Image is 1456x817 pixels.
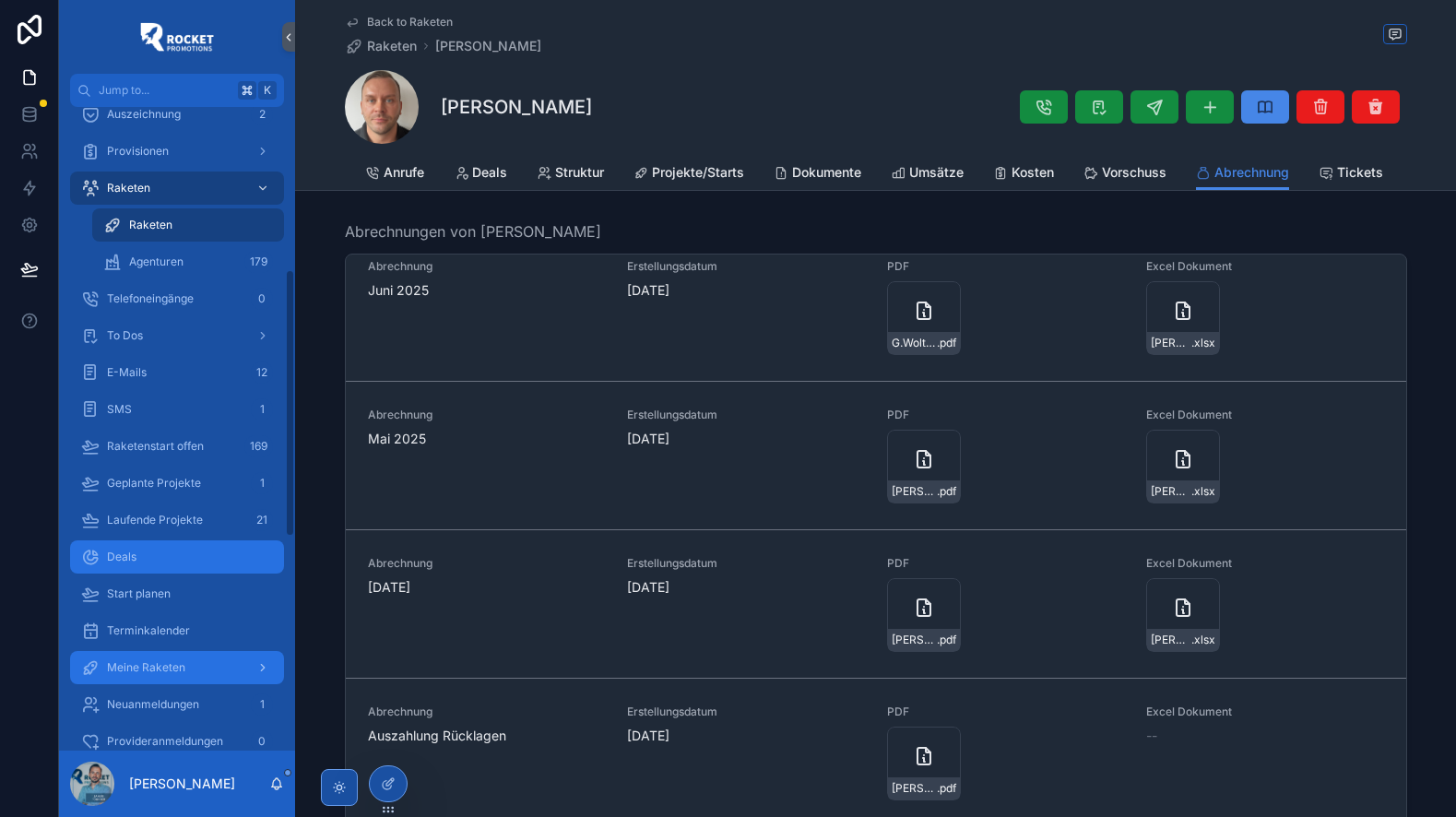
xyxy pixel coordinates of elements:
div: 169 [244,435,273,457]
span: .pdf [937,781,956,796]
a: Back to Raketen [345,15,453,30]
span: .pdf [937,484,956,499]
span: Meine Raketen [107,660,185,675]
span: Agenturen [129,255,183,269]
a: Umsätze [891,156,964,193]
span: Neuanmeldungen [107,697,199,712]
span: Provisionen [107,144,169,159]
span: .pdf [937,336,956,350]
span: Anrufe [384,163,424,182]
a: Geplante Projekte1 [70,467,284,500]
a: Struktur [537,156,604,193]
a: Provideranmeldungen0 [70,725,284,758]
span: Excel Dokument [1146,259,1384,274]
a: SMS1 [70,393,284,426]
span: Tickets [1337,163,1383,182]
span: Mai 2025 [368,430,606,448]
span: Erstellungsdatum [627,259,865,274]
a: Raketen [345,37,417,55]
a: [PERSON_NAME] [435,37,541,55]
span: Auszeichnung [107,107,181,122]
span: Back to Raketen [367,15,453,30]
span: .xlsx [1191,484,1215,499]
button: Jump to...K [70,74,284,107]
span: Abrechnung [368,556,606,571]
span: Deals [107,550,136,564]
span: PDF [887,408,1125,422]
a: Provisionen [70,135,284,168]
a: Meine Raketen [70,651,284,684]
h1: [PERSON_NAME] [441,94,592,120]
div: 179 [244,251,273,273]
p: [PERSON_NAME] [129,775,235,793]
span: Abrechnung [368,259,606,274]
span: PDF [887,259,1125,274]
a: To Dos [70,319,284,352]
a: E-Mails12 [70,356,284,389]
span: G.Wolter_GU-7306 [892,336,937,350]
span: PDF [887,705,1125,719]
span: [DATE] [627,578,865,597]
div: 1 [251,398,273,420]
a: Auszeichnung2 [70,98,284,131]
div: 0 [251,730,273,752]
a: Projekte/Starts [633,156,744,193]
span: .pdf [937,633,956,647]
span: Vorschuss [1102,163,1166,182]
a: Agenturen179 [92,245,284,278]
span: [DATE] [368,578,606,597]
span: [PERSON_NAME] [1151,484,1191,499]
span: SMS [107,402,132,417]
a: Abrechnung [1196,156,1289,191]
span: Auszahlung Rücklagen [368,727,606,745]
span: .xlsx [1191,633,1215,647]
span: Provideranmeldungen [107,734,223,749]
a: Deals [454,156,507,193]
a: Deals [70,540,284,574]
img: App logo [140,22,214,52]
span: Deals [472,163,507,182]
span: [PERSON_NAME]-7222 [892,484,937,499]
span: To Dos [107,328,143,343]
div: 1 [251,693,273,716]
span: Start planen [107,586,171,601]
span: Erstellungsdatum [627,408,865,422]
span: Abrechnung [1214,163,1289,182]
a: Telefoneingänge0 [70,282,284,315]
a: Anrufe [365,156,424,193]
span: Erstellungsdatum [627,705,865,719]
span: [PERSON_NAME]-2 [892,781,937,796]
span: Geplante Projekte [107,476,201,491]
div: 12 [251,361,273,384]
a: Raketenstart offen169 [70,430,284,463]
span: -- [1146,727,1157,745]
span: [DATE] [627,281,865,300]
span: [PERSON_NAME] [1151,336,1191,350]
a: Dokumente [774,156,861,193]
span: Juni 2025 [368,281,606,300]
span: Abrechnung [368,705,606,719]
span: Excel Dokument [1146,705,1384,719]
a: Raketen [70,172,284,205]
span: Erstellungsdatum [627,556,865,571]
a: Kosten [993,156,1054,193]
div: 2 [251,103,273,125]
span: Excel Dokument [1146,556,1384,571]
span: .xlsx [1191,336,1215,350]
span: Terminkalender [107,623,190,638]
span: [DATE] [627,430,865,448]
span: Raketen [129,218,172,232]
span: E-Mails [107,365,147,380]
span: Telefoneingänge [107,291,194,306]
span: Raketenstart offen [107,439,204,454]
div: 1 [251,472,273,494]
span: Abrechnungen von [PERSON_NAME] [345,220,601,243]
a: Start planen [70,577,284,610]
span: [PERSON_NAME]-7078 [892,633,937,647]
a: Raketen [92,208,284,242]
div: 0 [251,288,273,310]
span: Abrechnung [368,408,606,422]
div: scrollable content [59,107,295,751]
a: Neuanmeldungen1 [70,688,284,721]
